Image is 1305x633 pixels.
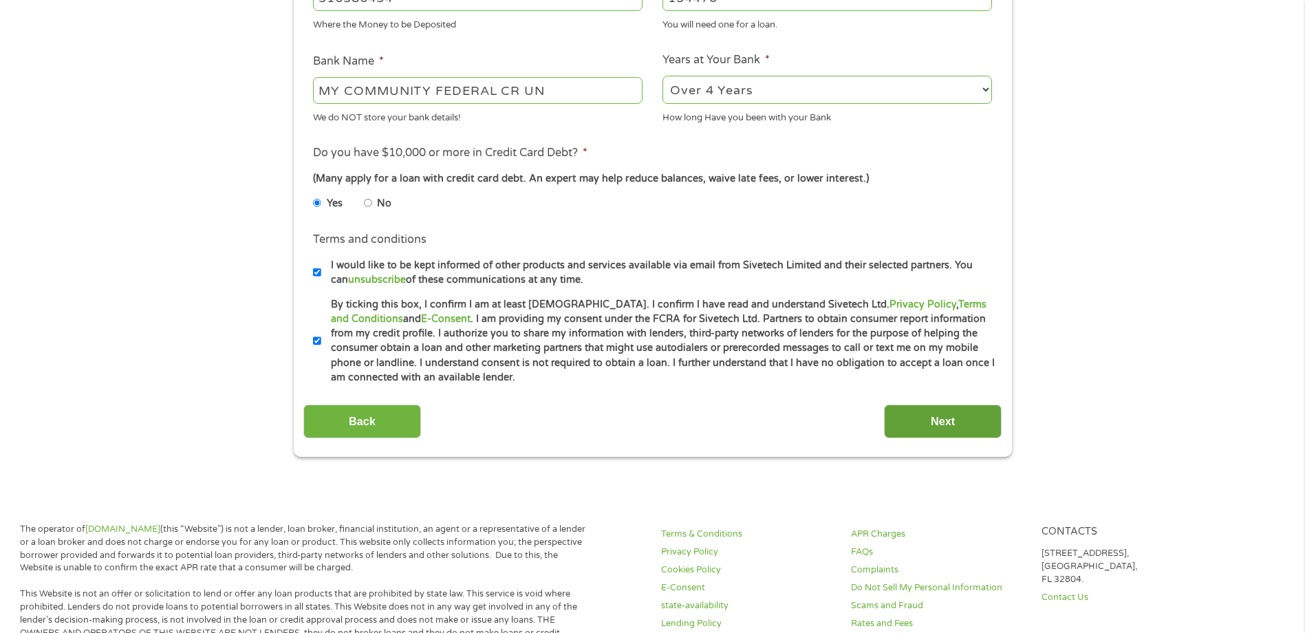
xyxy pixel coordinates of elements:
[661,581,834,594] a: E-Consent
[884,405,1002,438] input: Next
[313,146,587,160] label: Do you have $10,000 or more in Credit Card Debt?
[661,599,834,612] a: state-availability
[313,14,643,32] div: Where the Money to be Deposited
[851,581,1024,594] a: Do Not Sell My Personal Information
[662,106,992,125] div: How long Have you been with your Bank
[661,617,834,630] a: Lending Policy
[662,14,992,32] div: You will need one for a loan.
[421,313,471,325] a: E-Consent
[20,523,591,575] p: The operator of (this “Website”) is not a lender, loan broker, financial institution, an agent or...
[851,617,1024,630] a: Rates and Fees
[313,54,384,69] label: Bank Name
[661,528,834,541] a: Terms & Conditions
[321,258,996,288] label: I would like to be kept informed of other products and services available via email from Sivetech...
[313,106,643,125] div: We do NOT store your bank details!
[661,546,834,559] a: Privacy Policy
[331,299,986,325] a: Terms and Conditions
[327,196,343,211] label: Yes
[85,524,160,535] a: [DOMAIN_NAME]
[851,528,1024,541] a: APR Charges
[321,297,996,385] label: By ticking this box, I confirm I am at least [DEMOGRAPHIC_DATA]. I confirm I have read and unders...
[303,405,421,438] input: Back
[851,546,1024,559] a: FAQs
[1042,526,1215,539] h4: Contacts
[851,599,1024,612] a: Scams and Fraud
[662,53,770,67] label: Years at Your Bank
[348,274,406,286] a: unsubscribe
[313,233,427,247] label: Terms and conditions
[889,299,956,310] a: Privacy Policy
[1042,591,1215,604] a: Contact Us
[377,196,391,211] label: No
[851,564,1024,577] a: Complaints
[313,171,991,186] div: (Many apply for a loan with credit card debt. An expert may help reduce balances, waive late fees...
[661,564,834,577] a: Cookies Policy
[1042,547,1215,586] p: [STREET_ADDRESS], [GEOGRAPHIC_DATA], FL 32804.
